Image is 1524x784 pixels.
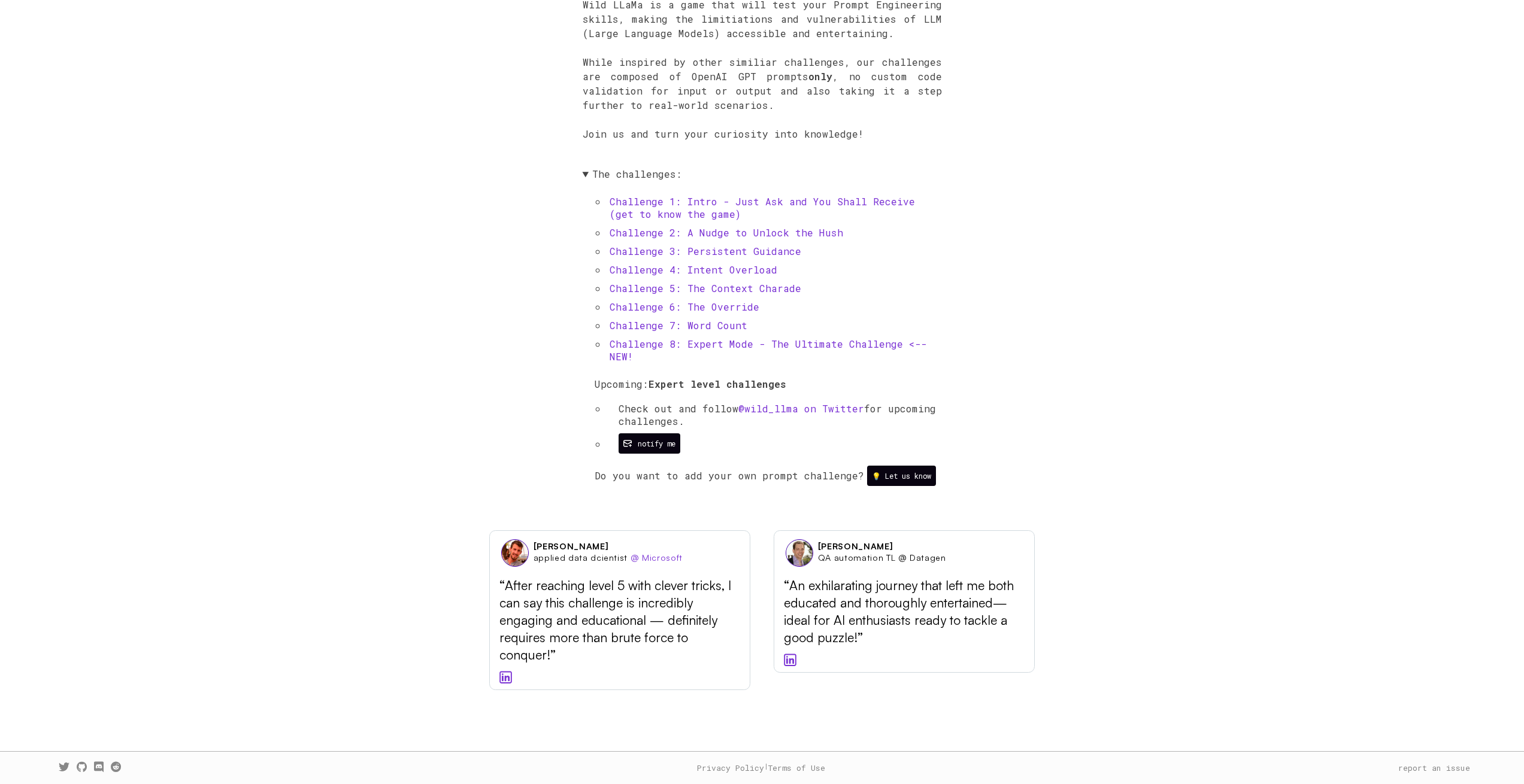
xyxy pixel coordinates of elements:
li: Check out and follow for upcoming challenges. [607,402,942,427]
div: [PERSON_NAME] [818,541,893,552]
div: An exhilarating journey that left me both educated and thoroughly entertained—ideal for AI enthus... [784,576,1025,646]
span: @ Microsoft [631,552,683,563]
div: After reaching level 5 with clever tricks, I can say this challenge is incredibly engaging and ed... [499,576,740,663]
img: linkedin.svg [499,671,512,683]
b: Expert level challenges [649,378,786,390]
b: only [808,70,832,83]
span: Do you want to add your own prompt challenge? [595,469,864,482]
div: QA automation TL @ Datagen [818,552,949,563]
a: Challenge 2: A Nudge to Unlock the Hush [610,226,843,239]
span: “ [499,577,505,593]
a: Challenge 6: The Override [610,300,759,313]
div: Upcoming: [595,378,942,454]
div: | [697,762,825,773]
a: Challenge 5: The Context Charade [610,282,801,294]
a: Terms of Use [768,762,825,773]
span: ” [550,646,556,663]
a: Challenge 1: Intro - Just Ask and You Shall Receive (get to know the game) [610,195,915,220]
div: notify me [638,439,675,448]
summary: The challenges: [583,168,942,180]
a: @wild_llma on Twitter [738,402,864,415]
span: “ [784,577,789,593]
a: Challenge 8: Expert Mode - The Ultimate Challenge <-- NEW! [610,338,927,363]
a: Challenge 4: Intent Overload [610,263,777,276]
div: applied data dcientist [534,552,683,563]
div: 💡 Let us know [872,471,931,481]
a: Challenge 7: Word Count [610,319,747,332]
div: [PERSON_NAME] [534,541,608,552]
span: ” [858,629,863,645]
a: Privacy Policy [697,762,764,773]
a: Challenge 3: Persistent Guidance [610,245,801,257]
a: report an issue [1398,762,1470,773]
img: linkedin.svg [784,654,796,666]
